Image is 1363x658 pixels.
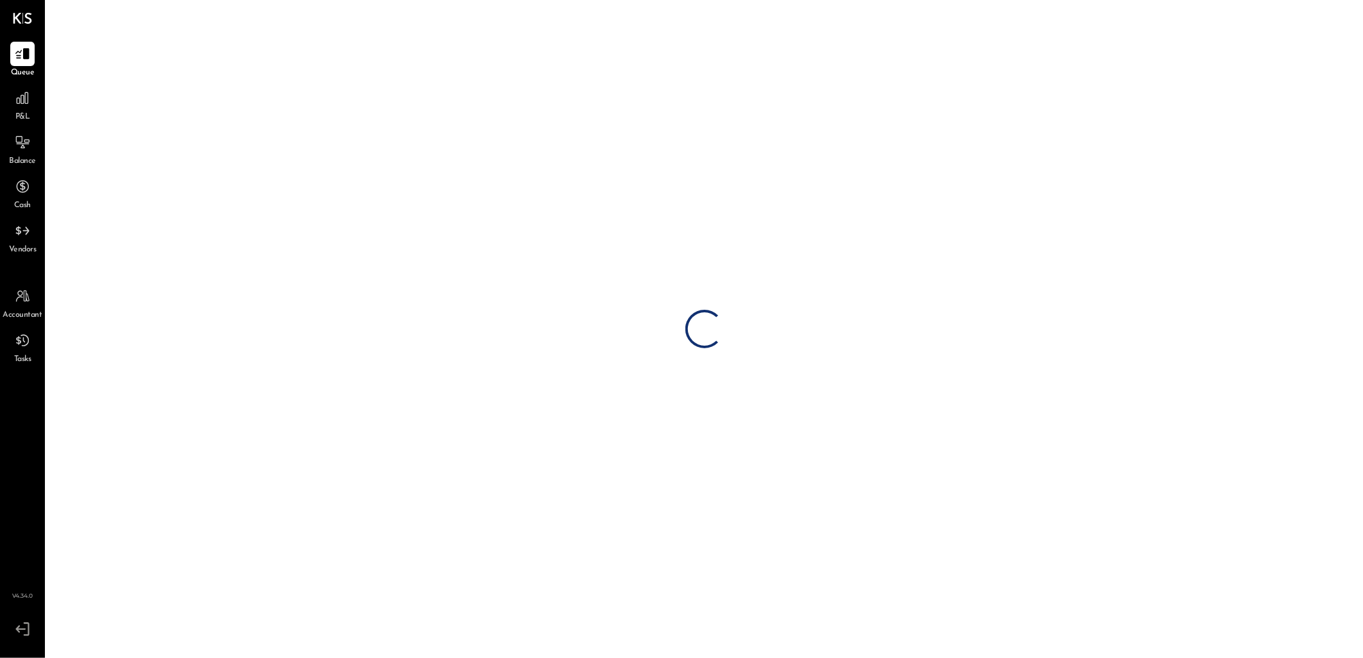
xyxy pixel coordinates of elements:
span: Accountant [3,310,42,321]
a: Queue [1,42,44,79]
span: Vendors [9,244,37,256]
span: Cash [14,200,31,212]
a: Tasks [1,328,44,366]
span: P&L [15,112,30,123]
a: Vendors [1,219,44,256]
span: Balance [9,156,36,167]
a: Balance [1,130,44,167]
a: Accountant [1,284,44,321]
span: Tasks [14,354,31,366]
a: P&L [1,86,44,123]
a: Cash [1,174,44,212]
span: Queue [11,67,35,79]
